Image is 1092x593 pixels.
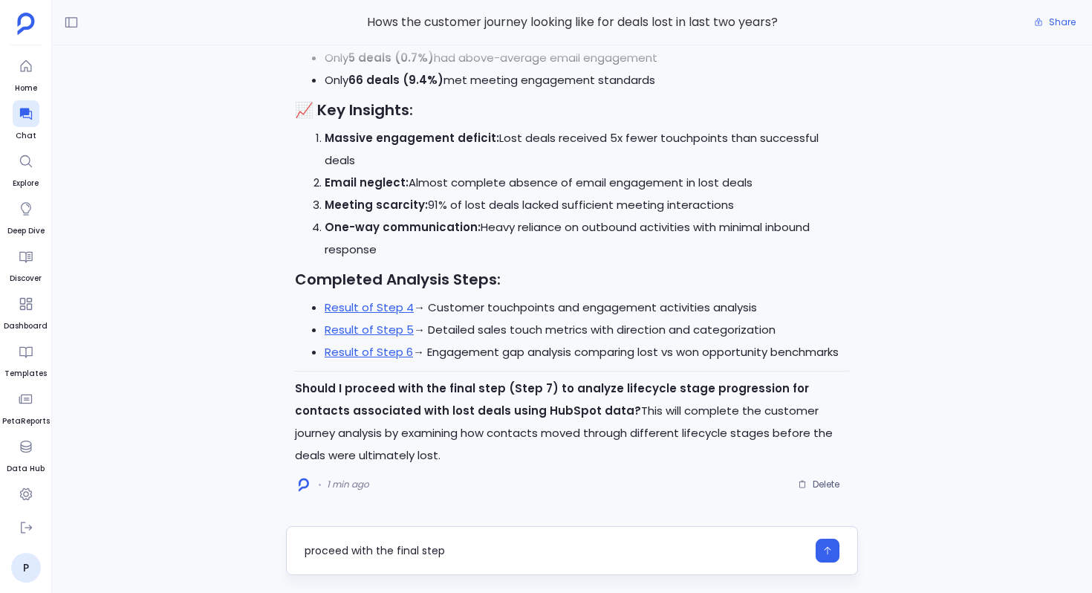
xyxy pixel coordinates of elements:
[1025,12,1085,33] button: Share
[325,296,849,319] li: → Customer touchpoints and engagement activities analysis
[325,341,849,363] li: → Engagement gap analysis comparing lost vs won opportunity benchmarks
[325,216,849,261] li: Heavy reliance on outbound activities with minimal inbound response
[325,175,409,190] strong: Email neglect:
[325,319,849,341] li: → Detailed sales touch metrics with direction and categorization
[325,219,481,235] strong: One-way communication:
[295,380,809,418] strong: Should I proceed with the final step (Step 7) to analyze lifecycle stage progression for contacts...
[13,178,39,189] span: Explore
[325,69,849,91] li: Only met meeting engagement standards
[4,368,47,380] span: Templates
[4,338,47,380] a: Templates
[325,344,413,360] a: Result of Step 6
[13,53,39,94] a: Home
[2,386,50,427] a: PetaReports
[295,377,849,467] p: This will complete the customer journey analysis by examining how contacts moved through differen...
[286,13,858,32] span: Hows the customer journey looking like for deals lost in last two years?
[813,479,839,490] span: Delete
[788,473,849,496] button: Delete
[295,100,413,120] strong: 📈 Key Insights:
[299,478,309,492] img: logo
[10,243,42,285] a: Discover
[325,127,849,172] li: Lost deals received 5x fewer touchpoints than successful deals
[7,225,45,237] span: Deep Dive
[7,195,45,237] a: Deep Dive
[325,299,414,315] a: Result of Step 4
[10,273,42,285] span: Discover
[325,172,849,194] li: Almost complete absence of email engagement in lost deals
[2,415,50,427] span: PetaReports
[348,72,443,88] strong: 66 deals (9.4%)
[295,269,501,290] strong: Completed Analysis Steps:
[325,322,414,337] a: Result of Step 5
[327,479,369,490] span: 1 min ago
[17,13,35,35] img: petavue logo
[7,463,45,475] span: Data Hub
[11,553,41,583] a: P
[9,481,43,522] a: Settings
[4,291,48,332] a: Dashboard
[1049,16,1076,28] span: Share
[325,197,428,213] strong: Meeting scarcity:
[13,100,39,142] a: Chat
[305,543,807,558] textarea: proceed with the final step
[4,320,48,332] span: Dashboard
[325,130,499,146] strong: Massive engagement deficit:
[325,194,849,216] li: 91% of lost deals lacked sufficient meeting interactions
[13,130,39,142] span: Chat
[13,148,39,189] a: Explore
[7,433,45,475] a: Data Hub
[13,82,39,94] span: Home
